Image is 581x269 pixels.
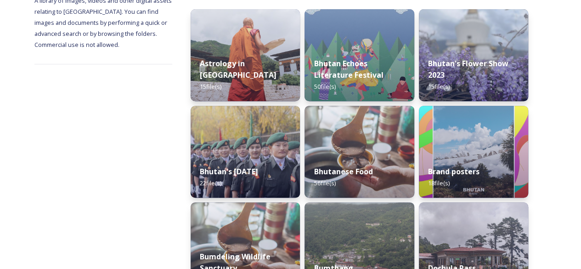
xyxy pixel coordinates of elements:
strong: Bhutan's Flower Show 2023 [428,58,508,80]
span: 56 file(s) [314,179,335,187]
img: Bhutan_Believe_800_1000_4.jpg [419,106,528,198]
img: Bhutan%2520Echoes7.jpg [305,9,414,101]
span: 50 file(s) [314,82,335,91]
strong: Bhutan's [DATE] [200,166,258,177]
strong: Bhutan Echoes Literature Festival [314,58,383,80]
strong: Brand posters [428,166,479,177]
img: Bhutan%2520National%2520Day10.jpg [191,106,300,198]
span: 15 file(s) [200,82,221,91]
span: 22 file(s) [200,179,221,187]
span: 18 file(s) [428,179,450,187]
img: Bhutan%2520Flower%2520Show2.jpg [419,9,528,101]
img: Bumdeling%2520090723%2520by%2520Amp%2520Sripimanwat-4.jpg [305,106,414,198]
span: 15 file(s) [428,82,450,91]
strong: Bhutanese Food [314,166,372,177]
img: _SCH1465.jpg [191,9,300,101]
strong: Astrology in [GEOGRAPHIC_DATA] [200,58,276,80]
